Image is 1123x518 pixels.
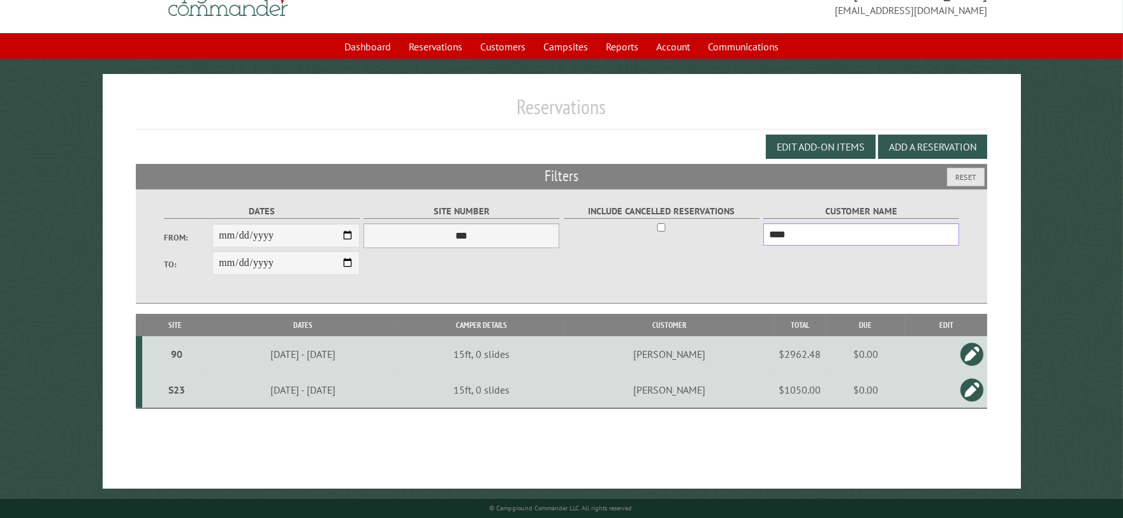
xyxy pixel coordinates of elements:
[136,94,987,129] h1: Reservations
[136,164,987,188] h2: Filters
[564,336,774,372] td: [PERSON_NAME]
[536,34,596,59] a: Campsites
[564,204,760,219] label: Include Cancelled Reservations
[947,168,985,186] button: Reset
[490,504,634,512] small: © Campground Commander LLC. All rights reserved.
[337,34,399,59] a: Dashboard
[766,135,876,159] button: Edit Add-on Items
[564,372,774,408] td: [PERSON_NAME]
[826,336,906,372] td: $0.00
[208,314,399,336] th: Dates
[399,336,564,372] td: 15ft, 0 slides
[399,372,564,408] td: 15ft, 0 slides
[700,34,786,59] a: Communications
[142,314,208,336] th: Site
[210,348,397,360] div: [DATE] - [DATE]
[399,314,564,336] th: Camper Details
[826,372,906,408] td: $0.00
[775,372,826,408] td: $1050.00
[906,314,987,336] th: Edit
[598,34,646,59] a: Reports
[775,314,826,336] th: Total
[763,204,959,219] label: Customer Name
[210,383,397,396] div: [DATE] - [DATE]
[401,34,470,59] a: Reservations
[649,34,698,59] a: Account
[473,34,533,59] a: Customers
[164,232,213,244] label: From:
[164,258,213,270] label: To:
[363,204,559,219] label: Site Number
[826,314,906,336] th: Due
[147,348,205,360] div: 90
[164,204,360,219] label: Dates
[775,336,826,372] td: $2962.48
[564,314,774,336] th: Customer
[878,135,987,159] button: Add a Reservation
[147,383,205,396] div: S23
